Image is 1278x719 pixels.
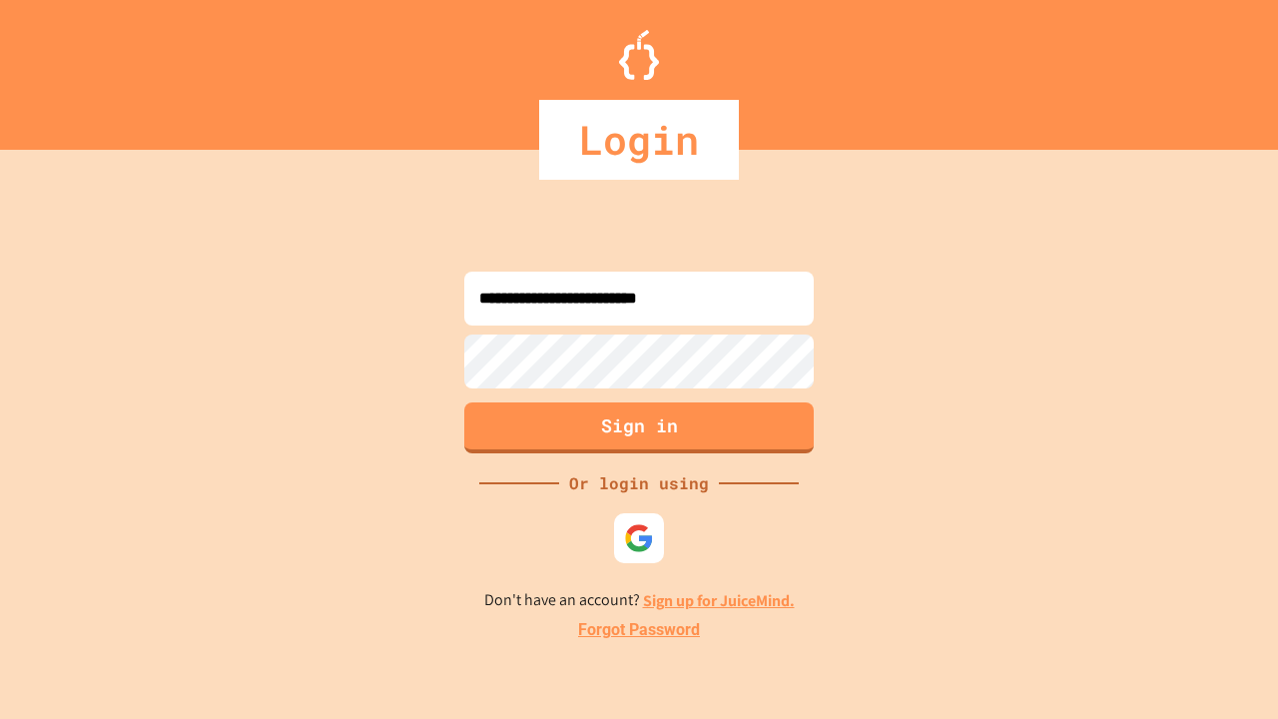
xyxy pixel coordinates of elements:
button: Sign in [464,402,814,453]
a: Forgot Password [578,618,700,642]
div: Or login using [559,471,719,495]
p: Don't have an account? [484,588,795,613]
div: Login [539,100,739,180]
a: Sign up for JuiceMind. [643,590,795,611]
img: google-icon.svg [624,523,654,553]
img: Logo.svg [619,30,659,80]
